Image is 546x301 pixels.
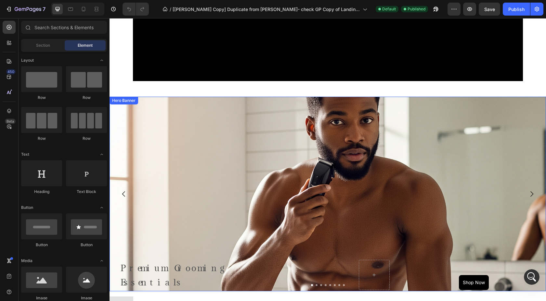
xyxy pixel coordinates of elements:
[21,21,107,34] input: Search Sections & Elements
[36,42,50,48] span: Section
[66,295,107,301] div: Image
[127,281,142,290] div: Tab 6
[224,266,226,268] button: Dot
[66,242,107,248] div: Button
[170,6,171,13] span: /
[503,3,530,16] button: Publish
[103,281,117,290] div: Tab 5
[78,42,93,48] span: Element
[215,266,217,268] button: Dot
[524,269,539,285] iframe: Intercom live chat
[176,281,191,290] div: Tab 8
[211,266,213,268] button: Dot
[29,281,43,290] div: Tab 2
[201,266,203,268] button: Dot
[5,119,16,124] div: Beta
[66,189,107,195] div: Text Block
[353,261,375,268] p: Shop Now
[21,295,62,301] div: Image
[508,6,525,13] div: Publish
[413,167,431,185] button: Carousel Next Arrow
[21,242,62,248] div: Button
[220,266,222,268] button: Dot
[5,281,19,290] div: Tab 1
[21,258,32,264] span: Media
[173,6,360,13] span: [[PERSON_NAME] Copy] Duplicate from [PERSON_NAME]- check GP Copy of Landing Page
[54,281,68,290] div: Tab 3
[66,95,107,101] div: Row
[206,266,208,268] button: Dot
[123,3,149,16] div: Undo/Redo
[43,5,45,13] p: 7
[97,55,107,66] span: Toggle open
[78,281,93,290] div: Tab 4
[21,136,62,141] div: Row
[233,266,235,268] button: Dot
[97,202,107,213] span: Toggle open
[484,6,495,12] span: Save
[6,69,16,74] div: 450
[382,6,396,12] span: Default
[21,57,34,63] span: Layout
[66,136,107,141] div: Row
[97,256,107,266] span: Toggle open
[21,151,29,157] span: Text
[97,149,107,160] span: Toggle open
[408,6,425,12] span: Published
[21,205,33,211] span: Button
[110,18,546,301] iframe: Design area
[349,257,379,272] button: <p>Shop Now</p>
[21,189,62,195] div: Heading
[229,266,231,268] button: Dot
[3,3,48,16] button: 7
[152,281,166,290] div: Tab 7
[1,79,27,85] div: Hero Banner
[21,95,62,101] div: Row
[479,3,500,16] button: Save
